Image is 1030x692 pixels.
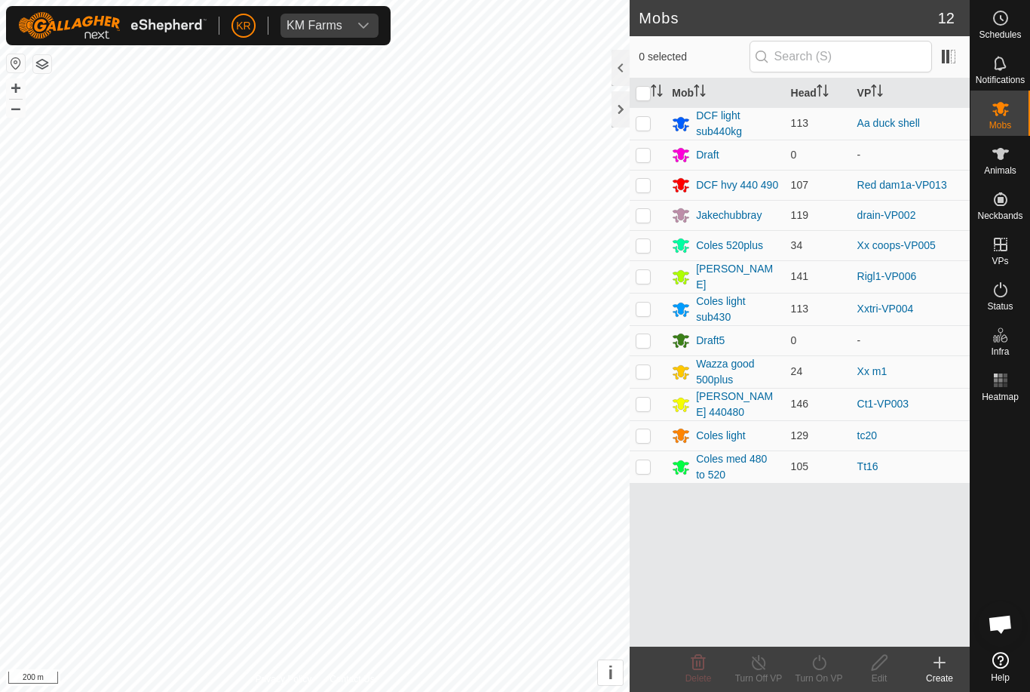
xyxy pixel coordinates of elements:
[909,672,970,685] div: Create
[857,239,936,251] a: Xx coops-VP005
[857,270,917,282] a: Rigl1-VP006
[857,117,920,129] a: Aa duck shell
[18,12,207,39] img: Gallagher Logo
[857,429,877,441] a: tc20
[982,392,1019,401] span: Heatmap
[791,179,808,191] span: 107
[851,140,970,170] td: -
[639,49,749,65] span: 0 selected
[791,460,808,472] span: 105
[694,87,706,99] p-sorticon: Activate to sort
[696,294,778,325] div: Coles light sub430
[696,208,762,223] div: Jakechubbray
[598,660,623,685] button: i
[236,18,250,34] span: KR
[791,209,808,221] span: 119
[989,121,1011,130] span: Mobs
[978,601,1023,647] div: Open chat
[789,672,849,685] div: Turn On VP
[791,270,808,282] span: 141
[977,211,1022,220] span: Neckbands
[857,365,887,377] a: Xx m1
[696,356,778,388] div: Wazza good 500plus
[7,99,25,117] button: –
[791,149,797,161] span: 0
[857,398,909,410] a: Ct1-VP003
[938,7,955,29] span: 12
[685,673,712,684] span: Delete
[851,325,970,355] td: -
[970,646,1030,688] a: Help
[791,117,808,129] span: 113
[791,398,808,410] span: 146
[991,347,1009,356] span: Infra
[256,672,312,686] a: Privacy Policy
[696,108,778,140] div: DCF light sub440kg
[696,333,725,349] div: Draft5
[791,334,797,346] span: 0
[33,55,51,73] button: Map Layers
[857,303,914,315] a: Xxtri-VP004
[696,428,745,444] div: Coles light
[696,147,719,163] div: Draft
[348,14,379,38] div: dropdown trigger
[991,673,1010,682] span: Help
[696,261,778,293] div: [PERSON_NAME]
[857,209,916,221] a: drain-VP002
[666,78,784,108] th: Mob
[987,302,1013,311] span: Status
[857,460,878,472] a: Tt16
[696,238,763,254] div: Coles 520plus
[7,54,25,72] button: Reset Map
[7,79,25,97] button: +
[696,389,778,420] div: [PERSON_NAME] 440480
[330,672,374,686] a: Contact Us
[976,75,1025,85] span: Notifications
[871,87,883,99] p-sorticon: Activate to sort
[791,303,808,315] span: 113
[608,663,613,683] span: i
[728,672,789,685] div: Turn Off VP
[750,41,932,72] input: Search (S)
[979,30,1021,39] span: Schedules
[639,9,938,27] h2: Mobs
[280,14,348,38] span: KM Farms
[651,87,663,99] p-sorticon: Activate to sort
[817,87,829,99] p-sorticon: Activate to sort
[785,78,851,108] th: Head
[791,429,808,441] span: 129
[849,672,909,685] div: Edit
[287,20,342,32] div: KM Farms
[992,257,1008,266] span: VPs
[857,179,947,191] a: Red dam1a-VP013
[696,451,778,483] div: Coles med 480 to 520
[791,239,803,251] span: 34
[851,78,970,108] th: VP
[696,177,778,193] div: DCF hvy 440 490
[984,166,1016,175] span: Animals
[791,365,803,377] span: 24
